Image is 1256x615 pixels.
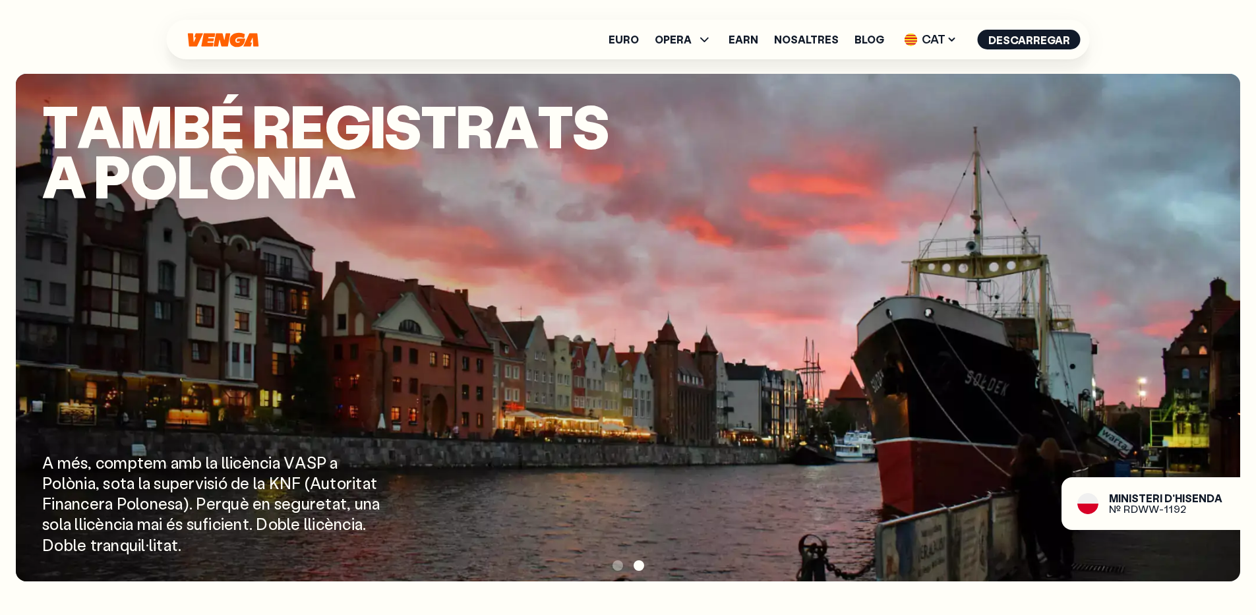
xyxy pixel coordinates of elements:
span: c [212,513,221,534]
a: Earn [729,34,758,45]
span: c [96,452,104,473]
span: 2 [1180,504,1186,514]
span: n [111,535,119,555]
span: a [363,473,371,493]
span: t [171,535,178,555]
span: V [284,452,295,473]
span: u [162,473,170,493]
img: poland [16,74,1240,581]
span: e [90,493,99,513]
span: n [233,513,242,534]
span: a [142,473,150,493]
a: Euro [609,34,639,45]
span: D [42,535,54,555]
span: s [1131,493,1139,504]
span: a [64,493,72,513]
span: P [42,473,52,493]
span: r [97,535,103,555]
span: a [164,535,171,555]
span: b [278,513,287,534]
span: ( [305,473,310,493]
span: i [138,535,141,555]
span: OPERA [655,32,713,47]
span: K [269,473,280,493]
span: s [187,513,194,534]
span: . [249,513,253,534]
span: m [179,452,193,473]
span: o [54,535,63,555]
span: l [225,452,229,473]
span: q [222,493,231,513]
span: t [1139,493,1146,504]
span: é [210,100,243,151]
span: i [159,513,162,534]
span: l [287,513,291,534]
span: o [52,473,61,493]
a: Inici [187,32,260,47]
span: c [260,452,268,473]
span: d [1207,493,1214,504]
span: P [117,493,127,513]
span: a [272,452,280,473]
span: u [129,535,138,555]
span: c [233,452,241,473]
span: m [120,100,171,151]
span: t [120,473,127,493]
span: 1 [1168,504,1173,514]
span: a [355,513,363,534]
span: l [304,513,308,534]
span: è [242,452,251,473]
span: i [1160,493,1162,504]
span: CAT [900,29,962,50]
span: c [86,513,95,534]
span: i [84,473,87,493]
span: H [1175,493,1182,504]
span: l [136,493,140,513]
span: i [312,513,315,534]
span: u [194,513,202,534]
span: s [154,473,161,493]
span: i [1182,493,1185,504]
span: d [231,473,240,493]
a: Blog [854,34,884,45]
span: n [72,493,80,513]
span: r [456,100,494,151]
span: a [77,100,120,151]
span: - [1159,504,1164,514]
span: r [310,493,316,513]
span: ' [1172,493,1175,504]
span: o [268,513,278,534]
span: b [193,452,202,473]
span: s [384,100,421,151]
span: è [324,513,334,534]
img: flag-pl [1077,493,1098,514]
span: n [150,493,158,513]
span: e [253,493,262,513]
span: t [90,535,97,555]
span: l [253,473,257,493]
span: b [64,535,73,555]
span: n [105,513,113,534]
span: g [324,100,370,151]
span: l [177,150,208,201]
span: s [1185,493,1192,504]
span: a [105,493,113,513]
span: l [149,535,153,555]
span: m [57,452,71,473]
span: a [332,493,340,513]
span: a [171,452,179,473]
span: i [297,150,311,201]
span: n [255,150,297,201]
span: r [189,473,194,493]
span: l [206,452,210,473]
span: i [208,513,212,534]
span: i [1118,493,1121,504]
span: b [172,100,210,151]
span: s [42,513,49,534]
span: t [325,493,332,513]
span: g [291,493,301,513]
span: i [268,452,272,473]
span: t [156,535,163,555]
span: i [221,513,224,534]
span: n [262,493,270,513]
